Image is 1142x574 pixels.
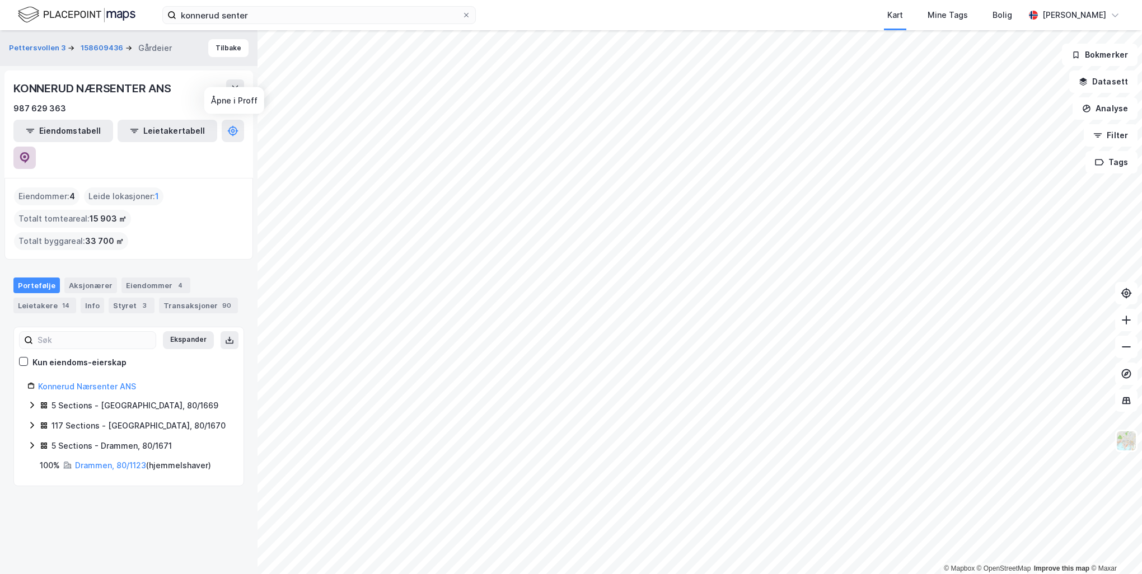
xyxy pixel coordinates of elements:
[13,298,76,313] div: Leietakere
[220,300,233,311] div: 90
[977,564,1031,572] a: OpenStreetMap
[1085,151,1138,173] button: Tags
[175,280,186,291] div: 4
[159,298,238,313] div: Transaksjoner
[1042,8,1106,22] div: [PERSON_NAME]
[1116,430,1137,451] img: Z
[1084,124,1138,147] button: Filter
[60,300,72,311] div: 14
[208,39,249,57] button: Tilbake
[84,187,163,205] div: Leide lokasjoner :
[1086,520,1142,574] iframe: Chat Widget
[81,43,125,54] button: 158609436
[993,8,1012,22] div: Bolig
[138,41,172,55] div: Gårdeier
[38,382,136,391] a: Konnerud Nærsenter ANS
[69,190,75,203] span: 4
[14,187,79,205] div: Eiendommer :
[13,277,60,293] div: Portefølje
[887,8,903,22] div: Kart
[1062,44,1138,66] button: Bokmerker
[14,232,128,250] div: Totalt byggareal :
[13,120,113,142] button: Eiendomstabell
[14,210,131,228] div: Totalt tomteareal :
[1086,520,1142,574] div: Kontrollprogram for chat
[109,298,155,313] div: Styret
[1069,70,1138,93] button: Datasett
[75,460,146,470] a: Drammen, 80/1123
[139,300,150,311] div: 3
[75,459,211,472] div: ( hjemmelshaver )
[163,331,214,349] button: Ekspander
[52,419,226,432] div: 117 Sections - [GEOGRAPHIC_DATA], 80/1670
[32,356,127,369] div: Kun eiendoms-eierskap
[81,298,104,313] div: Info
[64,277,117,293] div: Aksjonærer
[90,212,127,225] span: 15 903 ㎡
[13,102,66,115] div: 987 629 363
[176,7,462,23] input: Søk på adresse, matrikkel, gårdeiere, leietakere eller personer
[944,564,975,572] a: Mapbox
[13,79,174,97] div: KONNERUD NÆRSENTER ANS
[155,190,159,203] span: 1
[1073,97,1138,120] button: Analyse
[85,234,124,248] span: 33 700 ㎡
[121,277,190,293] div: Eiendommer
[52,399,218,412] div: 5 Sections - [GEOGRAPHIC_DATA], 80/1669
[9,43,68,54] button: Pettersvollen 3
[40,459,60,472] div: 100%
[33,332,156,349] input: Søk
[18,5,135,25] img: logo.f888ab2527a4732fd821a326f86c7f29.svg
[1034,564,1089,572] a: Improve this map
[52,439,172,453] div: 5 Sections - Drammen, 80/1671
[118,120,217,142] button: Leietakertabell
[928,8,968,22] div: Mine Tags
